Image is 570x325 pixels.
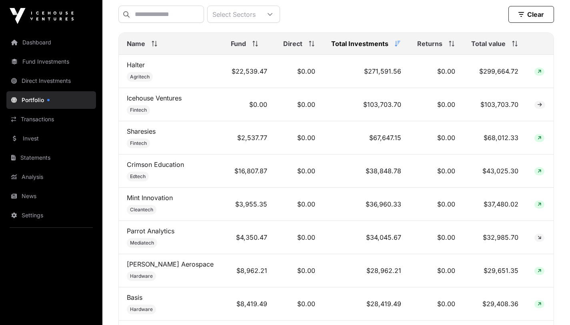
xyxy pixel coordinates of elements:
[463,254,526,287] td: $29,651.35
[127,293,142,301] a: Basis
[130,74,150,80] span: Agritech
[275,55,323,88] td: $0.00
[409,55,463,88] td: $0.00
[127,260,214,268] a: [PERSON_NAME] Aerospace
[323,287,410,321] td: $28,419.49
[275,287,323,321] td: $0.00
[127,194,173,202] a: Mint Innovation
[223,221,275,254] td: $4,350.47
[409,88,463,121] td: $0.00
[409,221,463,254] td: $0.00
[130,306,153,313] span: Hardware
[275,254,323,287] td: $0.00
[508,6,554,23] button: Clear
[130,273,153,279] span: Hardware
[6,207,96,224] a: Settings
[127,61,145,69] a: Halter
[275,88,323,121] td: $0.00
[463,188,526,221] td: $37,480.02
[323,55,410,88] td: $271,591.56
[130,107,147,113] span: Fintech
[130,140,147,146] span: Fintech
[127,127,156,135] a: Sharesies
[331,39,388,48] span: Total Investments
[223,254,275,287] td: $8,962.21
[6,168,96,186] a: Analysis
[463,287,526,321] td: $29,408.36
[6,110,96,128] a: Transactions
[463,154,526,188] td: $43,025.30
[323,154,410,188] td: $38,848.78
[223,287,275,321] td: $8,419.49
[223,55,275,88] td: $22,539.47
[463,221,526,254] td: $32,985.70
[6,72,96,90] a: Direct Investments
[130,173,146,180] span: Edtech
[223,88,275,121] td: $0.00
[6,187,96,205] a: News
[275,221,323,254] td: $0.00
[323,121,410,154] td: $67,647.15
[127,160,184,169] a: Crimson Education
[409,254,463,287] td: $0.00
[323,221,410,254] td: $34,045.67
[6,149,96,167] a: Statements
[463,55,526,88] td: $299,664.72
[323,254,410,287] td: $28,962.21
[127,39,145,48] span: Name
[130,240,154,246] span: Mediatech
[6,91,96,109] a: Portfolio
[323,188,410,221] td: $36,960.33
[409,121,463,154] td: $0.00
[409,188,463,221] td: $0.00
[283,39,302,48] span: Direct
[530,287,570,325] iframe: Chat Widget
[127,227,174,235] a: Parrot Analytics
[6,34,96,51] a: Dashboard
[223,188,275,221] td: $3,955.35
[6,130,96,147] a: Invest
[409,154,463,188] td: $0.00
[223,121,275,154] td: $2,537.77
[463,121,526,154] td: $68,012.33
[6,53,96,70] a: Fund Investments
[127,94,182,102] a: Icehouse Ventures
[463,88,526,121] td: $103,703.70
[130,207,153,213] span: Cleantech
[231,39,246,48] span: Fund
[409,287,463,321] td: $0.00
[223,154,275,188] td: $16,807.87
[10,8,74,24] img: Icehouse Ventures Logo
[275,154,323,188] td: $0.00
[208,6,260,22] div: Select Sectors
[275,188,323,221] td: $0.00
[275,121,323,154] td: $0.00
[417,39,442,48] span: Returns
[471,39,506,48] span: Total value
[323,88,410,121] td: $103,703.70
